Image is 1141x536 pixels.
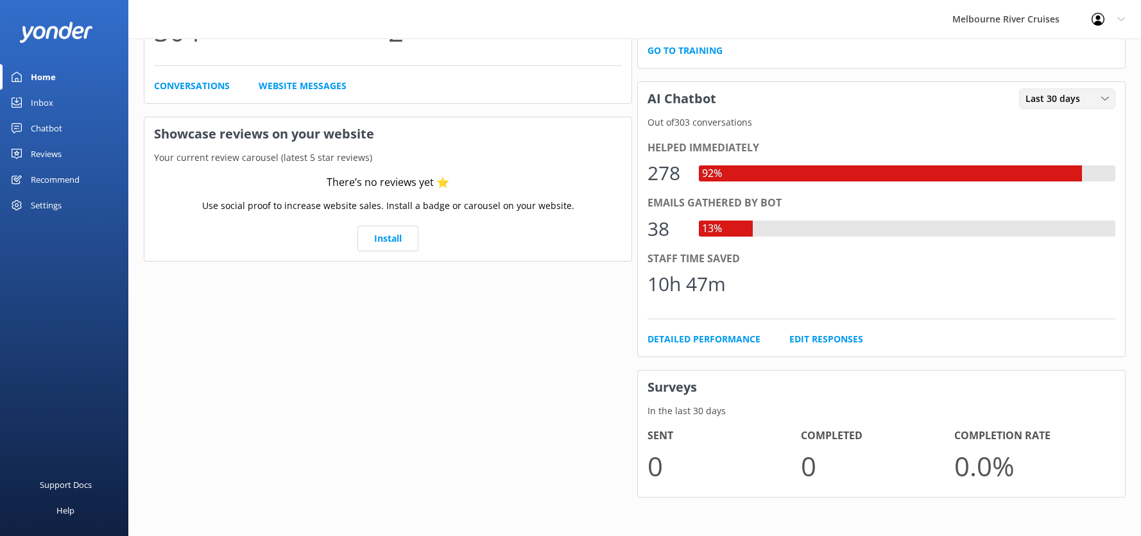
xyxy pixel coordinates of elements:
a: Go to Training [648,44,723,58]
div: 38 [648,214,686,244]
p: In the last 30 days [638,404,1125,418]
div: Settings [31,192,62,218]
p: 0 [648,444,801,487]
div: Recommend [31,167,80,192]
a: Detailed Performance [648,332,760,346]
div: Support Docs [40,472,92,498]
h4: Completed [801,428,954,444]
a: Conversations [154,79,230,93]
p: Out of 303 conversations [638,115,1125,130]
div: 10h 47m [648,269,726,299]
div: 278 [648,158,686,188]
div: Staff time saved [648,251,1115,267]
div: Emails gathered by bot [648,195,1115,212]
a: Install [357,226,418,251]
h3: Showcase reviews on your website [144,117,631,151]
a: Edit Responses [789,332,863,346]
h3: Surveys [638,371,1125,404]
p: 0 [801,444,954,487]
div: 13% [699,221,725,237]
div: Reviews [31,141,62,167]
p: Use social proof to increase website sales. Install a badge or carousel on your website. [202,199,574,213]
div: Helped immediately [648,140,1115,156]
a: Website Messages [259,79,347,93]
div: Home [31,64,56,90]
div: 92% [699,165,725,182]
p: 0.0 % [954,444,1108,487]
img: yonder-white-logo.png [19,22,93,43]
div: Help [56,498,74,523]
h3: AI Chatbot [638,82,726,115]
div: Inbox [31,90,53,115]
div: Chatbot [31,115,62,141]
h4: Sent [648,428,801,444]
div: There’s no reviews yet ⭐ [327,174,449,191]
p: Your current review carousel (latest 5 star reviews) [144,151,631,165]
h4: Completion Rate [954,428,1108,444]
span: Last 30 days [1025,92,1088,106]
